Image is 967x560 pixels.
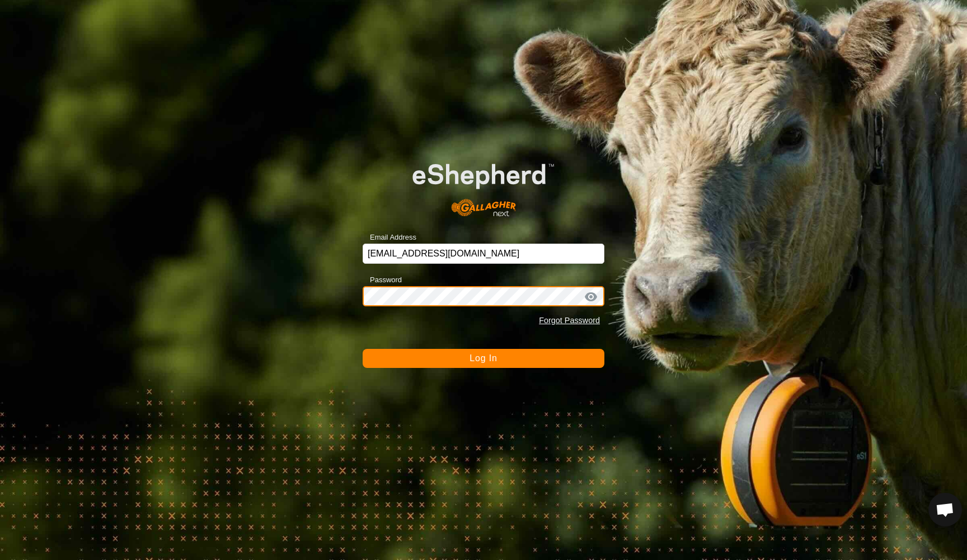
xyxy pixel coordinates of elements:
[470,353,497,363] span: Log In
[363,274,402,286] label: Password
[387,143,580,226] img: E-shepherd Logo
[363,244,604,264] input: Email Address
[928,493,962,526] div: Open chat
[363,349,604,368] button: Log In
[363,232,416,243] label: Email Address
[539,316,600,325] a: Forgot Password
